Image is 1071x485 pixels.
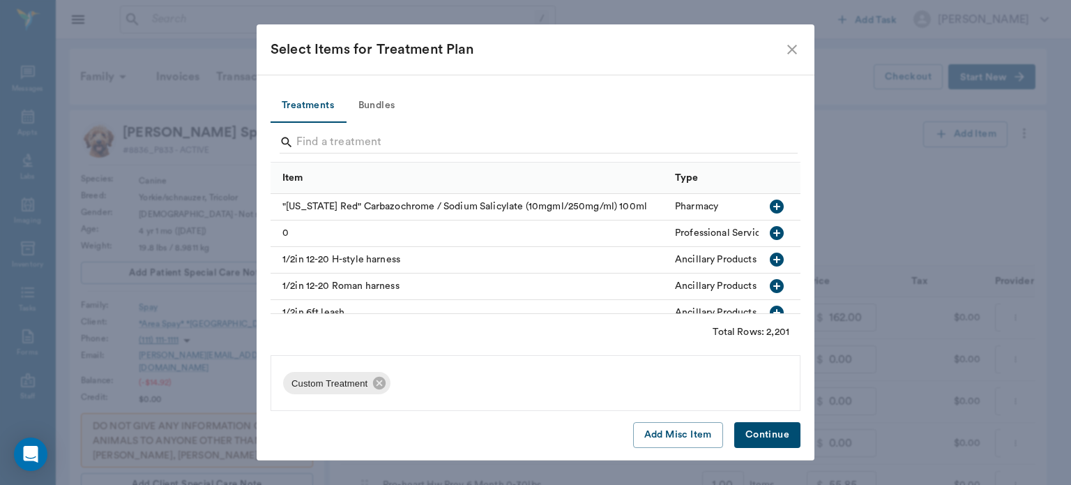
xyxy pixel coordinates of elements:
div: Open Intercom Messenger [14,438,47,471]
div: Pharmacy [675,200,718,214]
span: Custom Treatment [283,377,376,391]
button: close [784,41,800,58]
div: "[US_STATE] Red" Carbazochrome / Sodium Salicylate (10mgml/250mg/ml) 100ml [271,194,668,221]
div: 1/2in 12-20 H-style harness [271,247,668,274]
div: Total Rows: 2,201 [713,325,789,339]
div: Custom Treatment [283,372,390,394]
div: Item [271,162,668,193]
input: Find a treatment [296,131,777,154]
div: Ancillary Products & Services [675,279,804,293]
div: 1/2in 12-20 Roman harness [271,274,668,300]
div: Search [280,131,798,156]
div: 0 [271,221,668,247]
div: Type [668,162,841,193]
div: Item [282,158,303,197]
button: Add Misc Item [633,422,723,448]
div: 1/2in 6ft leash [271,300,668,327]
button: Continue [734,422,800,448]
div: Type [675,158,699,197]
div: Ancillary Products & Services [675,253,804,267]
button: Treatments [271,89,345,123]
div: Select Items for Treatment Plan [271,38,784,61]
div: Professional Services [675,226,770,240]
button: Bundles [345,89,408,123]
div: Ancillary Products & Services [675,306,804,320]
